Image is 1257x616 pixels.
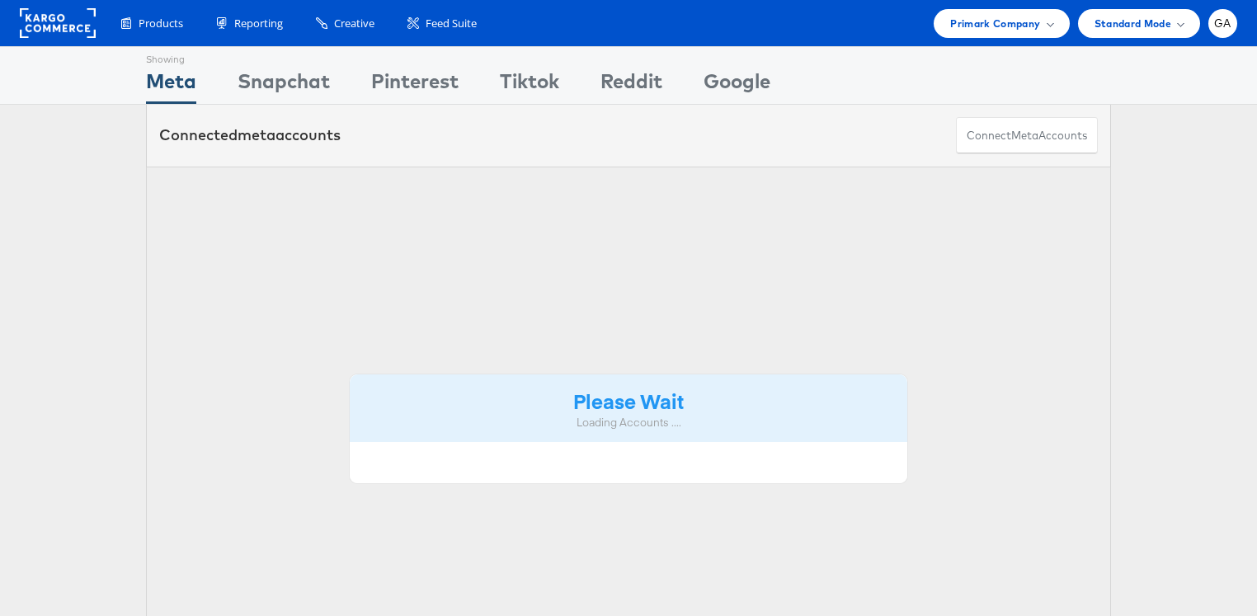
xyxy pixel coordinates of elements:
[704,67,770,104] div: Google
[146,47,196,67] div: Showing
[1214,18,1231,29] span: GA
[139,16,183,31] span: Products
[573,387,684,414] strong: Please Wait
[426,16,477,31] span: Feed Suite
[238,67,330,104] div: Snapchat
[956,117,1098,154] button: ConnectmetaAccounts
[950,15,1040,32] span: Primark Company
[334,16,374,31] span: Creative
[1011,128,1038,143] span: meta
[371,67,459,104] div: Pinterest
[238,125,275,144] span: meta
[146,67,196,104] div: Meta
[600,67,662,104] div: Reddit
[234,16,283,31] span: Reporting
[1095,15,1171,32] span: Standard Mode
[362,415,895,430] div: Loading Accounts ....
[500,67,559,104] div: Tiktok
[159,125,341,146] div: Connected accounts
